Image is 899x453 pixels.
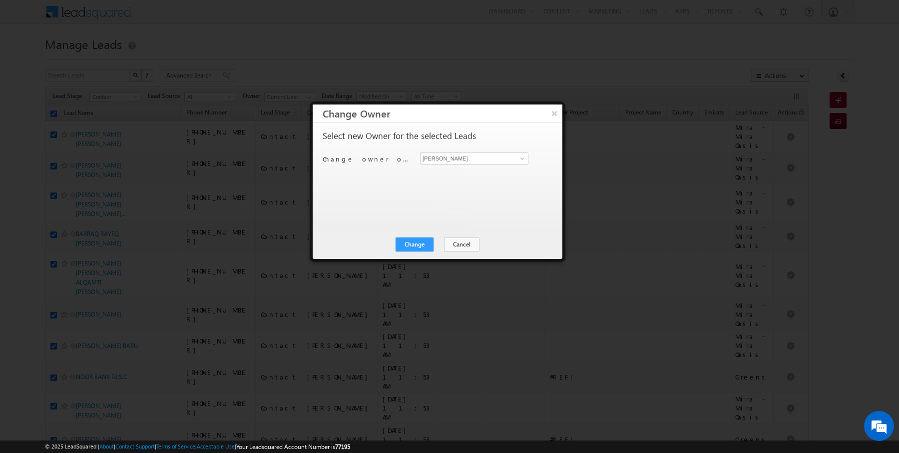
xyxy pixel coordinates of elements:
button: Cancel [444,237,479,251]
button: × [546,104,562,122]
button: Change [396,237,434,251]
a: Contact Support [115,443,155,449]
img: d_60004797649_company_0_60004797649 [17,52,42,65]
a: About [99,443,114,449]
span: © 2025 LeadSquared | | | | | [45,442,350,451]
span: Your Leadsquared Account Number is [236,443,350,450]
a: Terms of Service [156,443,195,449]
em: Start Chat [136,308,181,321]
textarea: Type your message and hit 'Enter' [13,92,182,300]
span: 77195 [335,443,350,450]
h3: Change Owner [323,104,562,122]
input: Type to Search [420,152,528,164]
a: Acceptable Use [197,443,235,449]
div: Chat with us now [52,52,168,65]
p: Change owner of 50 leads to [323,154,413,163]
p: Select new Owner for the selected Leads [323,131,476,140]
a: Show All Items [515,153,527,163]
div: Minimize live chat window [164,5,188,29]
